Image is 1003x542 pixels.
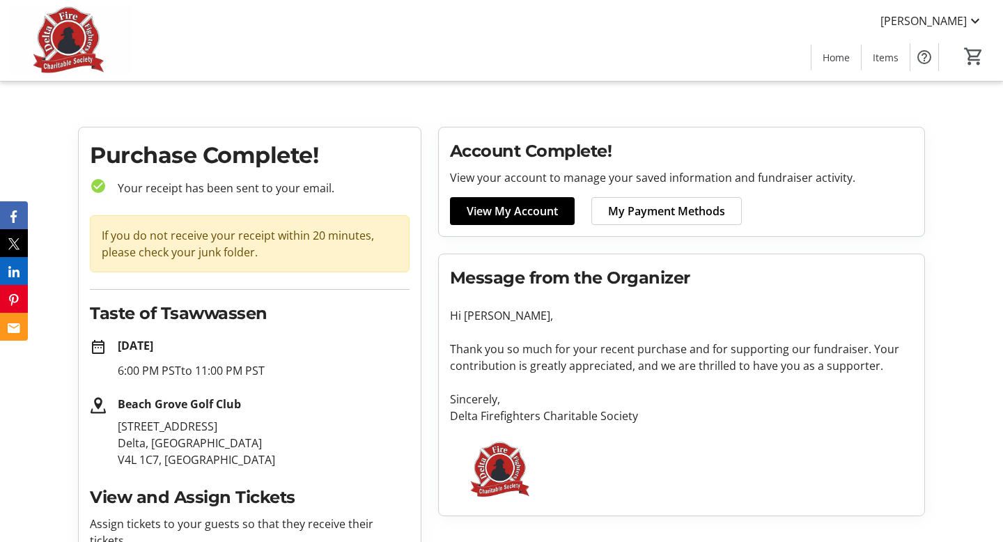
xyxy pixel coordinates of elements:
[450,341,913,374] p: Thank you so much for your recent purchase and for supporting our fundraiser. Your contribution i...
[118,338,153,353] strong: [DATE]
[107,180,410,196] p: Your receipt has been sent to your email.
[450,139,913,164] h2: Account Complete!
[118,396,241,412] strong: Beach Grove Golf Club
[90,301,410,326] h2: Taste of Tsawwassen
[467,203,558,219] span: View My Account
[823,50,850,65] span: Home
[961,44,986,69] button: Cart
[450,391,913,408] p: Sincerely,
[873,50,899,65] span: Items
[118,418,410,468] p: [STREET_ADDRESS] Delta, [GEOGRAPHIC_DATA] V4L 1C7, [GEOGRAPHIC_DATA]
[90,339,107,355] mat-icon: date_range
[910,43,938,71] button: Help
[450,441,553,499] img: Delta Firefighters Charitable Society logo
[90,485,410,510] h2: View and Assign Tickets
[862,45,910,70] a: Items
[450,265,913,291] h2: Message from the Organizer
[118,362,410,379] p: 6:00 PM PST to 11:00 PM PST
[450,408,913,424] p: Delta Firefighters Charitable Society
[90,178,107,194] mat-icon: check_circle
[880,13,967,29] span: [PERSON_NAME]
[608,203,725,219] span: My Payment Methods
[591,197,742,225] a: My Payment Methods
[450,169,913,186] p: View your account to manage your saved information and fundraiser activity.
[869,10,995,32] button: [PERSON_NAME]
[90,139,410,172] h1: Purchase Complete!
[450,197,575,225] a: View My Account
[450,307,913,324] p: Hi [PERSON_NAME],
[811,45,861,70] a: Home
[8,6,132,75] img: Delta Firefighters Charitable Society's Logo
[90,215,410,272] div: If you do not receive your receipt within 20 minutes, please check your junk folder.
